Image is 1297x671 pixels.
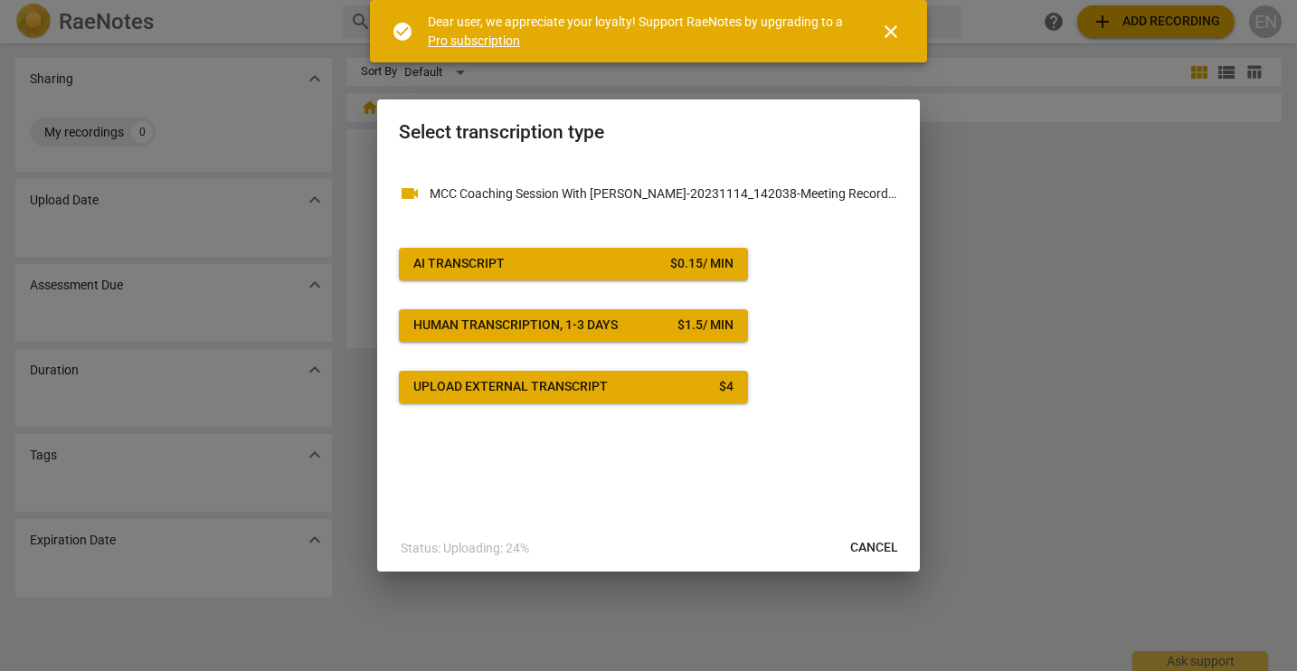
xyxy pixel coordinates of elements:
button: Upload external transcript$4 [399,371,748,403]
p: MCC Coaching Session With Kiersten-20231114_142038-Meeting Recording (1).mp4(video) [430,184,898,203]
p: Status: Uploading: 24% [401,539,529,558]
button: Human transcription, 1-3 days$1.5/ min [399,309,748,342]
a: Pro subscription [428,33,520,48]
button: Cancel [836,532,913,564]
button: Close [869,10,913,53]
div: Human transcription, 1-3 days [413,317,618,335]
span: videocam [399,183,421,204]
span: close [880,21,902,43]
span: check_circle [392,21,413,43]
h2: Select transcription type [399,121,898,144]
div: Upload external transcript [413,378,608,396]
div: $ 4 [719,378,734,396]
div: Dear user, we appreciate your loyalty! Support RaeNotes by upgrading to a [428,13,847,50]
span: Cancel [850,539,898,557]
div: $ 0.15 / min [670,255,734,273]
div: AI Transcript [413,255,505,273]
button: AI Transcript$0.15/ min [399,248,748,280]
div: $ 1.5 / min [677,317,734,335]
